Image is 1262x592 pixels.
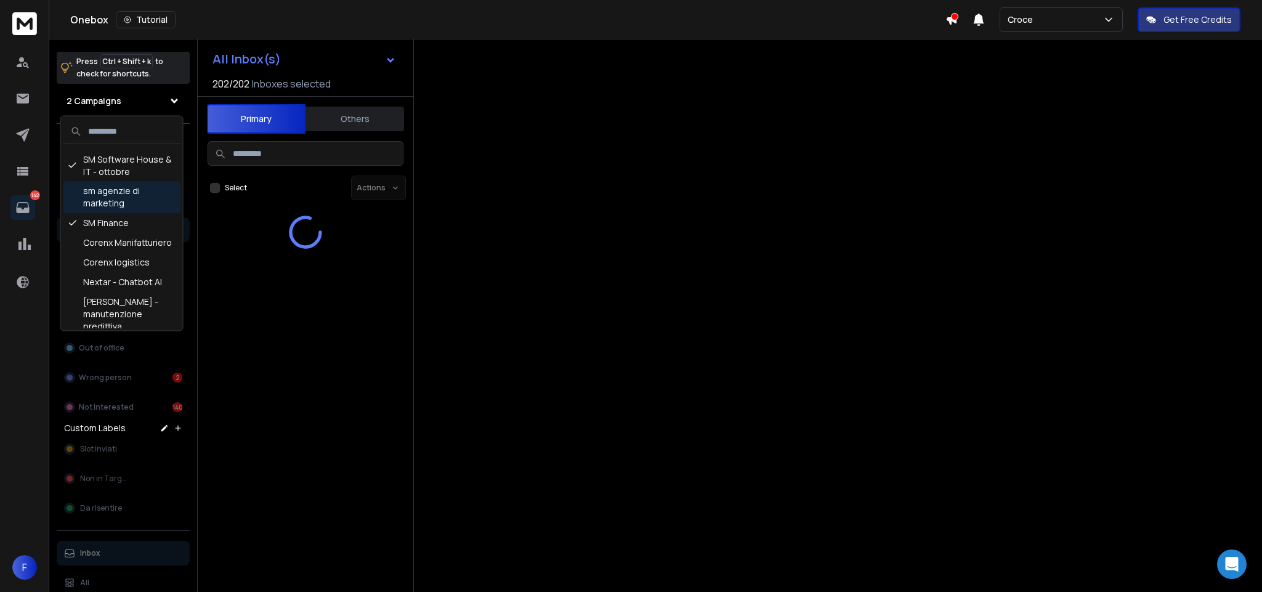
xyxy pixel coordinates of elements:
span: Ctrl + Shift + k [100,54,153,68]
div: SM Software House & IT - ottobre [63,150,180,182]
div: SM Finance [63,214,180,233]
div: sm agenzie di marketing [63,182,180,214]
div: Corenx Manifatturiero [63,233,180,253]
button: Primary [207,104,305,134]
button: Others [305,105,404,132]
h1: All Inbox(s) [212,53,281,65]
h3: Filters [57,134,190,151]
p: 142 [30,190,40,200]
div: Onebox [70,11,945,28]
p: Press to check for shortcuts. [76,55,163,80]
div: Corenx logistics [63,253,180,273]
span: 202 / 202 [212,76,249,91]
span: F [12,555,37,580]
h1: 2 Campaigns [67,95,121,107]
h3: Inboxes selected [252,76,331,91]
p: Get Free Credits [1163,14,1232,26]
label: Select [225,183,247,193]
button: Tutorial [116,11,176,28]
div: [PERSON_NAME] - manutenzione predittiva [63,293,180,337]
div: Nextar - Chatbot AI [63,273,180,293]
p: Croce [1008,14,1038,26]
div: Open Intercom Messenger [1217,549,1247,579]
h3: Custom Labels [64,422,126,434]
